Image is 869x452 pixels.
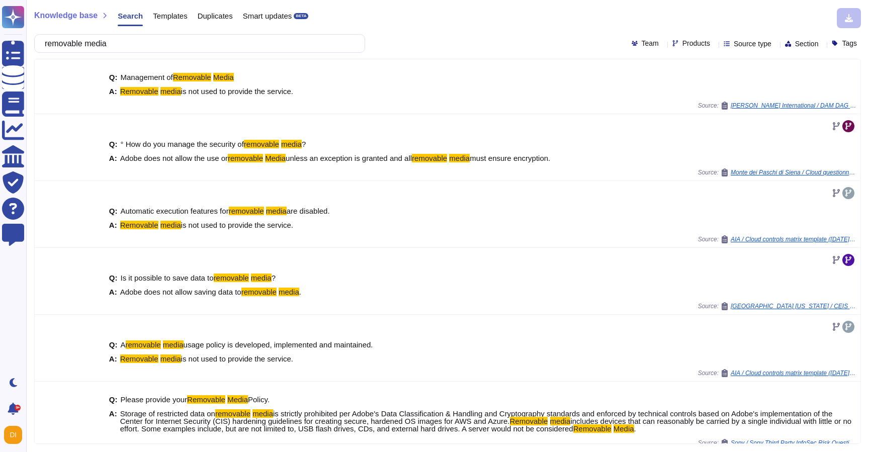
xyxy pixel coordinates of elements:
mark: removable [215,409,250,418]
span: Products [682,40,710,47]
span: Search [118,12,143,20]
b: A: [109,154,117,162]
mark: media [449,154,470,162]
mark: media [251,274,272,282]
button: user [2,424,29,446]
span: includes devices that can reasonably be carried by a single individual with little or no effort. ... [120,417,851,433]
b: Q: [109,396,118,403]
span: is not used to provide the service. [181,221,293,229]
mark: media [160,87,181,96]
span: is not used to provide the service. [181,354,293,363]
span: is not used to provide the service. [181,87,293,96]
span: Sony / Sony Third Party InfoSec Risk Questionnaire (1) [731,440,856,446]
span: Storage of restricted data on [120,409,215,418]
span: A [121,340,126,349]
b: Q: [109,207,118,215]
span: [GEOGRAPHIC_DATA] [US_STATE] / CEIS Evaluation Questionnaire Last Updated [DATE] [731,303,856,309]
span: Policy. [248,395,270,404]
span: Smart updates [243,12,292,20]
mark: media [163,340,184,349]
span: Adobe does not allow saving data to [120,288,241,296]
mark: Removable [120,221,158,229]
span: Knowledge base [34,12,98,20]
span: Team [642,40,659,47]
mark: media [550,417,571,425]
b: A: [109,288,117,296]
b: Q: [109,274,118,282]
mark: Media [614,424,634,433]
b: A: [109,355,117,363]
b: A: [109,410,117,432]
span: Source: [698,235,856,243]
span: . [299,288,301,296]
mark: removable [229,207,264,215]
b: Q: [109,341,118,348]
mark: media [281,140,302,148]
span: Source: [698,302,856,310]
span: Source: [698,102,856,110]
mark: removable [244,140,279,148]
span: [PERSON_NAME] International / DAM DAG RFP Requirements Document Final 05 09 25 [731,103,856,109]
mark: removable [126,340,161,349]
span: Monte dei Paschi di Siena / Cloud questionnaire MPS [731,169,856,175]
span: AIA / Cloud controls matrix template ([DATE]) (1) [731,236,856,242]
mark: media [266,207,287,215]
mark: removable [214,274,249,282]
span: ? [272,274,276,282]
span: Source: [698,168,856,176]
span: is strictly prohibited per Adobe's Data Classification & Handling and Cryptography standards and ... [120,409,833,425]
span: . [634,424,636,433]
span: are disabled. [287,207,330,215]
span: unless an exception is granted and all [286,154,412,162]
mark: Media [227,395,248,404]
span: Duplicates [198,12,233,20]
span: Templates [153,12,187,20]
mark: Removable [173,73,211,81]
mark: Removable [120,354,158,363]
mark: Media [213,73,234,81]
div: 9+ [15,405,21,411]
b: A: [109,221,117,229]
mark: Removable [187,395,225,404]
mark: removable [241,288,277,296]
mark: media [160,221,181,229]
span: Please provide your [121,395,188,404]
span: usage policy is developed, implemented and maintained. [184,340,373,349]
span: Adobe does not allow the use or [120,154,228,162]
span: ° How do you manage the security of [121,140,244,148]
span: Section [795,40,819,47]
b: A: [109,87,117,95]
mark: media [160,354,181,363]
img: user [4,426,22,444]
mark: removable [228,154,263,162]
b: Q: [109,73,118,81]
mark: Removable [510,417,548,425]
span: Source: [698,369,856,377]
span: ? [302,140,306,148]
input: Search a question or template... [40,35,355,52]
span: Source type [734,40,771,47]
span: Source: [698,439,856,447]
mark: media [252,409,273,418]
span: AIA / Cloud controls matrix template ([DATE]) (1) [731,370,856,376]
mark: Removable [573,424,612,433]
b: Q: [109,140,118,148]
span: Tags [842,40,857,47]
span: Is it possible to save data to [121,274,214,282]
mark: removable [412,154,447,162]
mark: Media [265,154,286,162]
span: must ensure encryption. [470,154,550,162]
div: BETA [294,13,308,19]
mark: media [279,288,299,296]
span: Automatic execution features for [121,207,229,215]
span: Management of [121,73,173,81]
mark: Removable [120,87,158,96]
